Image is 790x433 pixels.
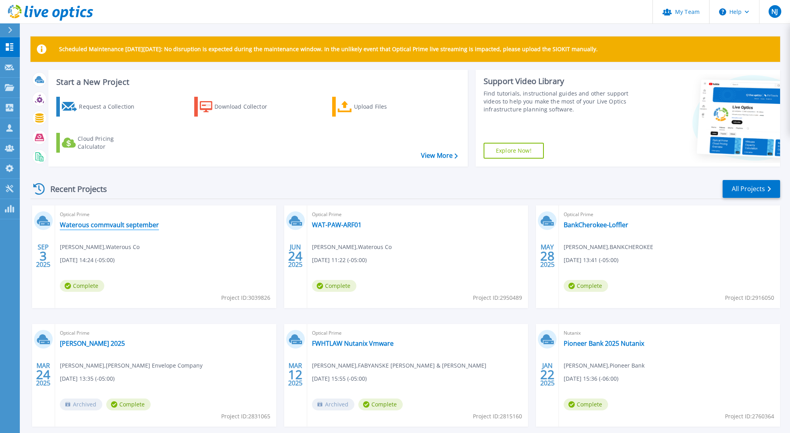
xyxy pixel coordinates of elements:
[564,221,628,229] a: BankCherokee-Loffler
[564,280,608,292] span: Complete
[564,399,608,410] span: Complete
[60,399,102,410] span: Archived
[540,360,555,389] div: JAN 2025
[484,76,639,86] div: Support Video Library
[564,243,653,251] span: [PERSON_NAME] , BANKCHEROKEE
[194,97,283,117] a: Download Collector
[60,210,272,219] span: Optical Prime
[60,374,115,383] span: [DATE] 13:35 (-05:00)
[40,253,47,259] span: 3
[354,99,417,115] div: Upload Files
[473,412,522,421] span: Project ID: 2815160
[540,253,555,259] span: 28
[36,371,50,378] span: 24
[60,361,203,370] span: [PERSON_NAME] , [PERSON_NAME] Envelope Company
[106,399,151,410] span: Complete
[332,97,421,117] a: Upload Files
[312,243,392,251] span: [PERSON_NAME] , Waterous Co
[56,133,145,153] a: Cloud Pricing Calculator
[60,329,272,337] span: Optical Prime
[564,329,775,337] span: Nutanix
[312,329,524,337] span: Optical Prime
[564,374,618,383] span: [DATE] 15:36 (-06:00)
[78,135,141,151] div: Cloud Pricing Calculator
[312,256,367,264] span: [DATE] 11:22 (-05:00)
[288,360,303,389] div: MAR 2025
[56,78,457,86] h3: Start a New Project
[312,280,356,292] span: Complete
[312,374,367,383] span: [DATE] 15:55 (-05:00)
[358,399,403,410] span: Complete
[484,90,639,113] div: Find tutorials, instructional guides and other support videos to help you make the most of your L...
[540,241,555,270] div: MAY 2025
[725,412,774,421] span: Project ID: 2760364
[60,256,115,264] span: [DATE] 14:24 (-05:00)
[31,179,118,199] div: Recent Projects
[540,371,555,378] span: 22
[79,99,142,115] div: Request a Collection
[36,360,51,389] div: MAR 2025
[214,99,278,115] div: Download Collector
[312,221,362,229] a: WAT-PAW-ARF01
[564,210,775,219] span: Optical Prime
[312,339,394,347] a: FWHTLAW Nutanix Vmware
[771,8,778,15] span: NJ
[288,241,303,270] div: JUN 2025
[60,221,159,229] a: Waterous commvault september
[60,339,125,347] a: [PERSON_NAME] 2025
[421,152,458,159] a: View More
[288,371,302,378] span: 12
[312,361,486,370] span: [PERSON_NAME] , FABYANSKE [PERSON_NAME] & [PERSON_NAME]
[36,241,51,270] div: SEP 2025
[312,399,354,410] span: Archived
[725,293,774,302] span: Project ID: 2916050
[60,280,104,292] span: Complete
[312,210,524,219] span: Optical Prime
[564,256,618,264] span: [DATE] 13:41 (-05:00)
[221,412,270,421] span: Project ID: 2831065
[564,361,645,370] span: [PERSON_NAME] , Pioneer Bank
[56,97,145,117] a: Request a Collection
[288,253,302,259] span: 24
[723,180,780,198] a: All Projects
[484,143,544,159] a: Explore Now!
[59,46,598,52] p: Scheduled Maintenance [DATE][DATE]: No disruption is expected during the maintenance window. In t...
[221,293,270,302] span: Project ID: 3039826
[473,293,522,302] span: Project ID: 2950489
[564,339,644,347] a: Pioneer Bank 2025 Nutanix
[60,243,140,251] span: [PERSON_NAME] , Waterous Co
